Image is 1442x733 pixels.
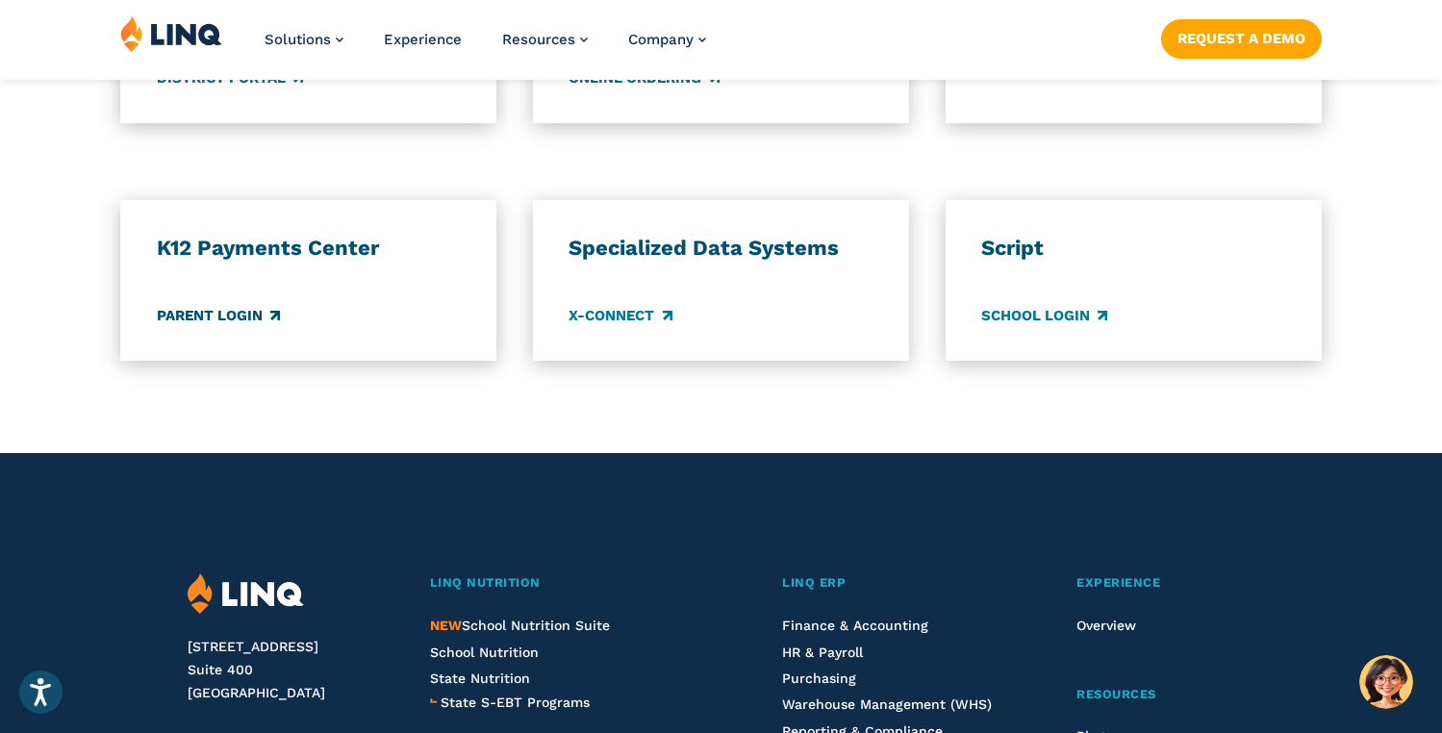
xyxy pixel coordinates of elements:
a: Resources [1076,685,1254,705]
a: Company [628,31,706,48]
h3: Script [981,235,1285,262]
span: Solutions [265,31,331,48]
a: Solutions [265,31,343,48]
span: Company [628,31,694,48]
a: Experience [1076,573,1254,594]
h3: K12 Payments Center [157,235,461,262]
a: LINQ ERP [782,573,998,594]
a: Warehouse Management (WHS) [782,696,992,712]
span: Experience [1076,575,1160,590]
nav: Button Navigation [1161,15,1322,58]
a: Finance & Accounting [782,618,928,633]
a: LINQ Nutrition [430,573,703,594]
span: LINQ ERP [782,575,846,590]
a: X-Connect [569,305,671,326]
span: Resources [1076,687,1156,701]
span: NEW [430,618,462,633]
a: Purchasing [782,670,856,686]
a: School Login [981,305,1107,326]
button: Hello, have a question? Let’s chat. [1359,655,1413,709]
img: LINQ | K‑12 Software [120,15,222,52]
a: Resources [502,31,588,48]
nav: Primary Navigation [265,15,706,79]
a: Experience [384,31,462,48]
a: State S-EBT Programs [441,692,590,713]
span: Resources [502,31,575,48]
address: [STREET_ADDRESS] Suite 400 [GEOGRAPHIC_DATA] [188,636,393,704]
a: Request a Demo [1161,19,1322,58]
a: Parent Login [157,305,280,326]
span: LINQ Nutrition [430,575,541,590]
a: Overview [1076,618,1136,633]
img: LINQ | K‑12 Software [188,573,304,615]
a: State Nutrition [430,670,530,686]
span: State S-EBT Programs [441,695,590,710]
span: School Nutrition Suite [430,618,610,633]
a: School Nutrition [430,645,539,660]
a: NEWSchool Nutrition Suite [430,618,610,633]
a: HR & Payroll [782,645,863,660]
h3: Specialized Data Systems [569,235,873,262]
